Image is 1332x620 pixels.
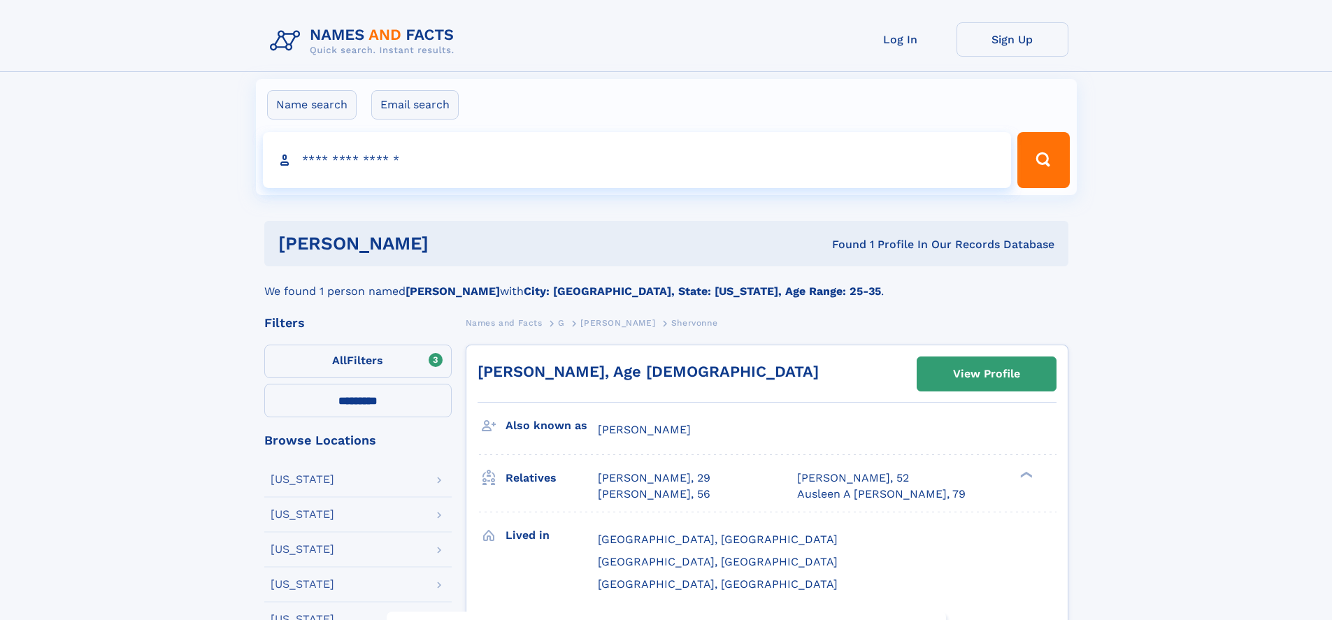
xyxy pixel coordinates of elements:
[1017,470,1033,480] div: ❯
[797,470,909,486] a: [PERSON_NAME], 52
[1017,132,1069,188] button: Search Button
[264,266,1068,300] div: We found 1 person named with .
[506,524,598,547] h3: Lived in
[271,474,334,485] div: [US_STATE]
[953,358,1020,390] div: View Profile
[271,509,334,520] div: [US_STATE]
[598,470,710,486] a: [PERSON_NAME], 29
[917,357,1056,391] a: View Profile
[630,237,1054,252] div: Found 1 Profile In Our Records Database
[671,318,717,328] span: Shervonne
[263,132,1012,188] input: search input
[478,363,819,380] a: [PERSON_NAME], Age [DEMOGRAPHIC_DATA]
[267,90,357,120] label: Name search
[580,314,655,331] a: [PERSON_NAME]
[524,284,881,298] b: City: [GEOGRAPHIC_DATA], State: [US_STATE], Age Range: 25-35
[558,318,565,328] span: G
[797,486,966,502] a: Ausleen A [PERSON_NAME], 79
[264,317,452,329] div: Filters
[466,314,543,331] a: Names and Facts
[558,314,565,331] a: G
[957,22,1068,57] a: Sign Up
[264,434,452,447] div: Browse Locations
[271,579,334,590] div: [US_STATE]
[406,284,500,298] b: [PERSON_NAME]
[332,354,347,367] span: All
[598,486,710,502] a: [PERSON_NAME], 56
[598,423,691,436] span: [PERSON_NAME]
[271,544,334,555] div: [US_STATE]
[371,90,459,120] label: Email search
[580,318,655,328] span: [PERSON_NAME]
[598,577,838,591] span: [GEOGRAPHIC_DATA], [GEOGRAPHIC_DATA]
[506,466,598,490] h3: Relatives
[598,533,838,546] span: [GEOGRAPHIC_DATA], [GEOGRAPHIC_DATA]
[506,414,598,438] h3: Also known as
[598,555,838,568] span: [GEOGRAPHIC_DATA], [GEOGRAPHIC_DATA]
[264,22,466,60] img: Logo Names and Facts
[264,345,452,378] label: Filters
[845,22,957,57] a: Log In
[278,235,631,252] h1: [PERSON_NAME]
